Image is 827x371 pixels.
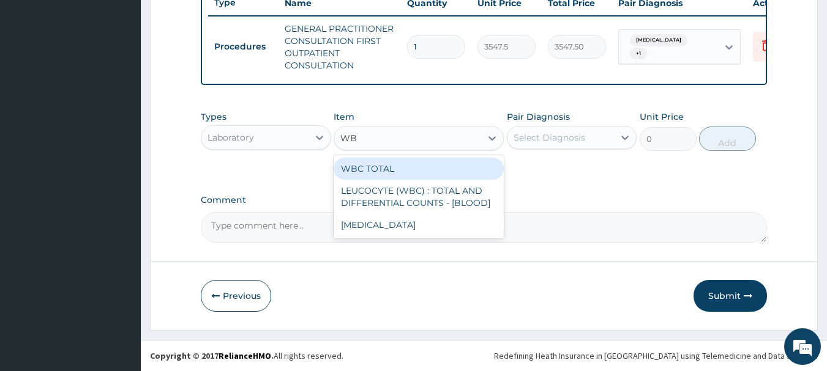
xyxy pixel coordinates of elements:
td: Procedures [208,35,279,58]
footer: All rights reserved. [141,340,827,371]
a: RelianceHMO [219,350,271,361]
div: [MEDICAL_DATA] [334,214,504,236]
label: Types [201,112,226,122]
div: LEUCOCYTE (WBC) : TOTAL AND DIFFERENTIAL COUNTS - [BLOOD] [334,180,504,214]
strong: Copyright © 2017 . [150,350,274,361]
td: GENERAL PRACTITIONER CONSULTATION FIRST OUTPATIENT CONSULTATION [279,17,401,78]
div: Redefining Heath Insurance in [GEOGRAPHIC_DATA] using Telemedicine and Data Science! [494,350,818,362]
label: Comment [201,195,768,205]
span: [MEDICAL_DATA] [630,34,687,46]
label: Pair Diagnosis [507,111,570,123]
div: Laboratory [208,131,254,144]
label: Item [334,111,354,123]
span: We're online! [71,109,169,232]
div: Select Diagnosis [514,131,585,144]
img: d_794563401_company_1708531726252_794563401 [23,61,50,92]
button: Add [699,127,756,151]
div: Minimize live chat window [201,6,230,35]
div: Chat with us now [64,68,206,84]
button: Submit [694,280,767,312]
textarea: Type your message and hit 'Enter' [6,244,233,287]
button: Previous [201,280,271,312]
span: + 1 [630,48,647,60]
div: WBC TOTAL [334,158,504,180]
label: Unit Price [640,111,684,123]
